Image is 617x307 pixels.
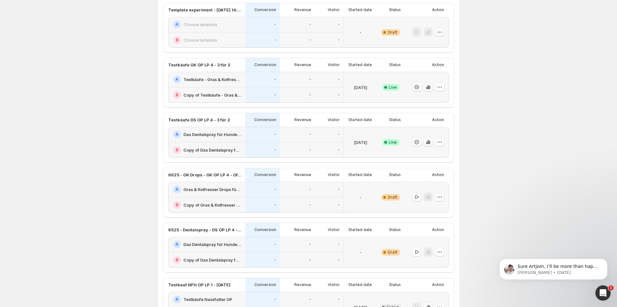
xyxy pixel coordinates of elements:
span: Draft [388,30,397,35]
p: - [309,297,311,302]
h2: B [176,147,178,153]
h2: Choose template [183,37,217,43]
h2: B [176,92,178,98]
p: Status [389,282,401,287]
iframe: Intercom notifications message [490,245,617,290]
p: Started date [348,7,372,12]
p: 6525 - Dentalspray - DS OP LP 4 - Offer - (1,3,6) vs. (1,3 für 2,6) [168,227,241,233]
p: Template experiment - [DATE] 14:53:48 [168,7,241,13]
p: Revenue [294,62,311,67]
p: [DATE] [354,84,367,91]
p: - [274,147,276,153]
p: Revenue [294,282,311,287]
p: 6625 - GK Drops - GK OP LP 4 - Offer - (1,3,6) vs. (1,3 für 2,6) [168,172,241,178]
p: Status [389,7,401,12]
p: - [274,242,276,247]
p: Started date [348,172,372,177]
p: Revenue [294,227,311,232]
p: Revenue [294,117,311,122]
p: - [309,132,311,137]
p: Status [389,62,401,67]
p: Revenue [294,7,311,12]
p: Status [389,172,401,177]
p: Testkäufe DS OP LP 4 - 3 für 2 [168,117,230,123]
span: Draft [388,195,397,200]
span: Live [389,85,397,90]
p: Conversion [254,117,276,122]
p: - [338,202,340,208]
p: Conversion [254,172,276,177]
p: - [274,38,276,43]
p: Message from Antony, sent 4w ago [28,24,110,30]
p: Started date [348,117,372,122]
iframe: Intercom live chat [595,285,611,301]
p: Started date [348,62,372,67]
p: - [309,242,311,247]
p: Status [389,227,401,232]
p: Action [432,282,444,287]
p: Started date [348,227,372,232]
h2: A [175,77,178,82]
p: Action [432,172,444,177]
p: Action [432,7,444,12]
p: Conversion [254,282,276,287]
p: Status [389,117,401,122]
p: - [338,147,340,153]
span: 1 [608,285,614,290]
p: - [309,257,311,263]
h2: Choose template [183,21,217,28]
p: Visitor [328,227,340,232]
p: - [338,187,340,192]
span: Draft [388,250,397,255]
p: - [338,77,340,82]
p: - [309,77,311,82]
h2: A [175,22,178,27]
p: Visitor [328,282,340,287]
h2: B [176,202,178,208]
p: - [309,147,311,153]
p: - [360,249,361,256]
p: - [309,202,311,208]
h2: A [175,297,178,302]
p: Visitor [328,172,340,177]
h2: Das Dentalspray für Hunde: Jetzt Neukunden Deal sichern!-v1 [183,241,241,248]
p: - [360,194,361,201]
p: Action [432,227,444,232]
p: - [338,22,340,27]
h2: A [175,242,178,247]
p: - [338,132,340,137]
p: Testkauf NFH OP LP 1 - [DATE] [168,282,230,288]
p: Conversion [254,62,276,67]
p: Visitor [328,7,340,12]
h2: Testkäufe - Gras & Kotfresser Drops für Hunde: Jetzt Neukunden Deal sichern!-v2 [183,76,241,83]
p: Revenue [294,172,311,177]
h2: Gras & Kotfresser Drops für Hunde: Jetzt Neukunden Deal sichern!-v1 [183,186,241,193]
span: Live [389,140,397,145]
p: Action [432,62,444,67]
p: - [338,257,340,263]
h2: Copy of Das Dentalspray für Hunde: Jetzt Neukunden Deal sichern!-v1 [183,257,241,263]
h2: Copy of Das Dentalspray für Hunde: Jetzt Neukunden Deal sichern!-v1-test [183,147,241,153]
h2: A [175,132,178,137]
p: - [274,132,276,137]
p: - [274,202,276,208]
p: - [360,29,361,36]
p: - [309,38,311,43]
p: - [309,92,311,98]
span: Sure Artjom, I’ll be more than happy to see you back anytime. By the time you return, our app wil... [28,18,109,99]
p: - [274,77,276,82]
p: [DATE] [354,139,367,146]
p: Testkäufe GK OP LP 4 - 3 für 2 [168,62,230,68]
p: - [274,297,276,302]
h2: A [175,187,178,192]
p: Action [432,117,444,122]
h2: Copy of Testkäufe - Gras & Kotfresser Drops für Hunde: Jetzt Neukunden Deal sichern!-v2 [183,92,241,98]
p: - [274,187,276,192]
p: - [338,242,340,247]
p: - [274,92,276,98]
p: - [309,187,311,192]
p: Conversion [254,7,276,12]
p: Conversion [254,227,276,232]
